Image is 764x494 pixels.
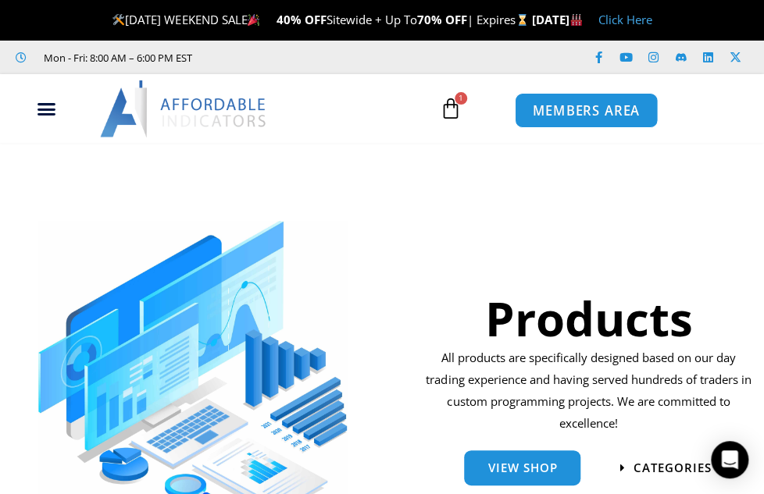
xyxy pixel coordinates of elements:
[598,12,652,27] a: Click Here
[112,14,124,26] img: 🛠️
[455,92,467,105] span: 1
[532,12,583,27] strong: [DATE]
[533,105,640,118] span: MEMBERS AREA
[487,462,557,474] span: View Shop
[204,50,438,66] iframe: Customer reviews powered by Trustpilot
[248,14,259,26] img: 🎉
[40,48,192,67] span: Mon - Fri: 8:00 AM – 6:00 PM EST
[633,462,711,474] span: categories
[416,86,485,131] a: 1
[514,93,657,128] a: MEMBERS AREA
[464,450,580,485] a: View Shop
[417,12,467,27] strong: 70% OFF
[9,94,84,124] div: Menu Toggle
[570,14,582,26] img: 🏭
[425,347,752,434] p: All products are specifically designed based on our day trading experience and having served hund...
[516,14,528,26] img: ⌛
[619,462,711,474] a: categories
[277,12,327,27] strong: 40% OFF
[425,286,752,351] h1: Products
[112,12,531,27] span: [DATE] WEEKEND SALE Sitewide + Up To | Expires
[711,441,748,478] div: Open Intercom Messenger
[100,80,268,137] img: LogoAI | Affordable Indicators – NinjaTrader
